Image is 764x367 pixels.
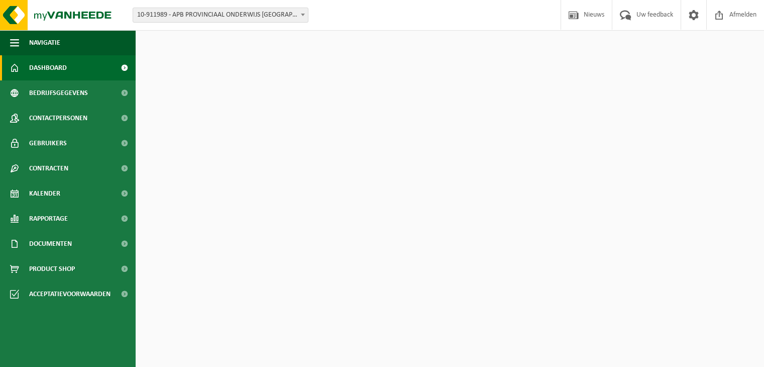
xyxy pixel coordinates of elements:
span: Bedrijfsgegevens [29,80,88,106]
span: Documenten [29,231,72,256]
span: Contactpersonen [29,106,87,131]
span: 10-911989 - APB PROVINCIAAL ONDERWIJS ANTWERPEN PROVINCIAAL INSTITUUT VOOR TECHNISCH ONDERWI - ST... [133,8,308,22]
span: Dashboard [29,55,67,80]
span: Navigatie [29,30,60,55]
span: Contracten [29,156,68,181]
span: Gebruikers [29,131,67,156]
span: Product Shop [29,256,75,282]
span: 10-911989 - APB PROVINCIAAL ONDERWIJS ANTWERPEN PROVINCIAAL INSTITUUT VOOR TECHNISCH ONDERWI - ST... [133,8,308,23]
span: Acceptatievoorwaarden [29,282,111,307]
span: Kalender [29,181,60,206]
span: Rapportage [29,206,68,231]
